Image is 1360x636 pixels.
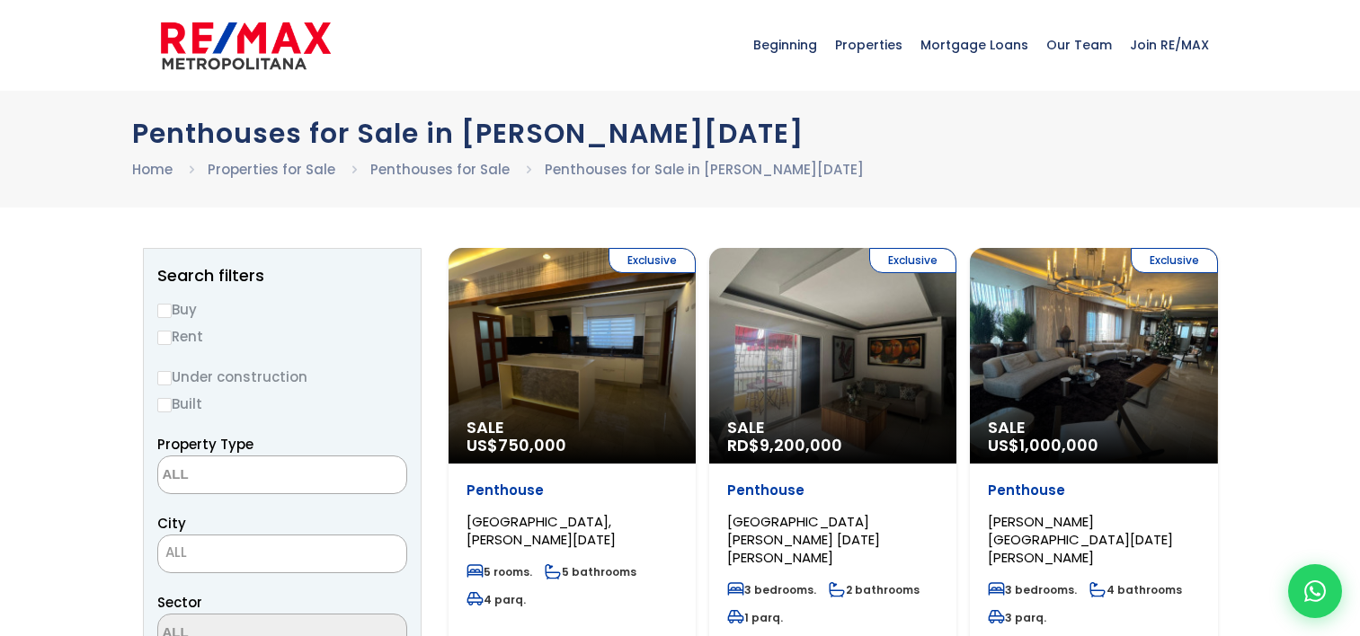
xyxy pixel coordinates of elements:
p: Penthouse [988,481,1199,499]
h2: Search filters [157,267,407,285]
span: Sale [727,419,938,437]
span: Our Team [1037,18,1121,72]
span: 1,000,000 [1019,434,1098,456]
li: Penthouses for Sale in [PERSON_NAME][DATE] [545,158,864,181]
font: Buy [172,300,197,319]
span: Join RE/MAX [1121,18,1218,72]
span: 750,000 [498,434,566,456]
a: Home [132,160,173,179]
span: ALL [165,543,187,561]
a: Penthouses for Sale [370,160,510,179]
font: 3 bedrooms. [1005,582,1077,597]
span: Beginning [744,18,826,72]
span: Property Type [157,435,253,454]
span: City [157,514,186,533]
textarea: Search [158,456,333,495]
input: Built [157,398,172,412]
span: Mortgage Loans [911,18,1037,72]
span: Exclusive [869,248,956,273]
font: Under construction [172,367,307,386]
span: Properties [826,18,911,72]
font: 2 bathrooms [846,582,920,597]
img: remax-metropolitana-logo [161,19,331,73]
span: Sale [467,419,678,437]
span: Exclusive [609,248,696,273]
span: Sector [157,593,202,612]
span: US$ [467,434,566,456]
font: 1 parq. [744,610,783,625]
font: 5 bathrooms [562,564,636,579]
font: 4 bathrooms [1107,582,1182,597]
span: RD$ [727,434,842,456]
span: US$ [988,434,1098,456]
font: 3 bedrooms. [744,582,816,597]
input: Under construction [157,371,172,385]
span: TODAS [157,534,407,573]
span: TODAS [158,540,406,565]
span: Exclusive [1131,248,1218,273]
font: 5 rooms. [484,564,532,579]
h1: Penthouses for Sale in [PERSON_NAME][DATE] [132,118,1229,149]
input: Rent [157,331,172,345]
font: 3 parq. [1005,610,1046,625]
span: [GEOGRAPHIC_DATA][PERSON_NAME] [DATE][PERSON_NAME] [727,512,880,567]
p: Penthouse [467,481,678,499]
font: 4 parq. [484,592,526,607]
input: Buy [157,304,172,318]
span: [GEOGRAPHIC_DATA], [PERSON_NAME][DATE] [467,512,616,549]
p: Penthouse [727,481,938,499]
a: Properties for Sale [208,160,335,179]
span: 9,200,000 [760,434,842,456]
font: Rent [172,327,203,346]
span: Sale [988,419,1199,437]
font: Built [172,394,202,413]
span: [PERSON_NAME][GEOGRAPHIC_DATA][DATE][PERSON_NAME] [988,512,1173,567]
